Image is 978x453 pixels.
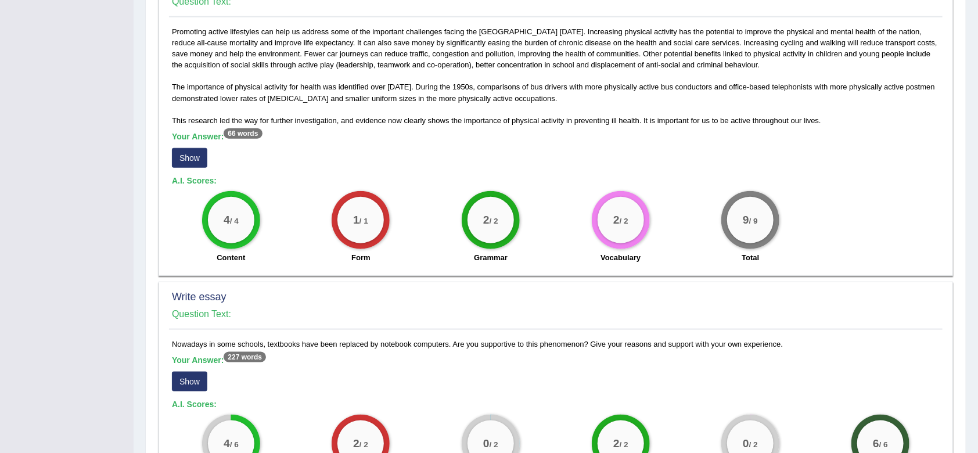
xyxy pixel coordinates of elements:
big: 2 [354,437,360,450]
big: 4 [224,437,230,450]
sup: 66 words [224,128,262,139]
b: Your Answer: [172,132,263,141]
small: / 2 [490,441,498,450]
big: 2 [613,437,620,450]
small: / 2 [359,441,368,450]
button: Show [172,148,207,168]
small: / 6 [879,441,888,450]
big: 6 [873,437,879,450]
sup: 227 words [224,352,266,362]
label: Content [217,252,245,263]
big: 2 [613,214,620,227]
big: 4 [224,214,230,227]
b: A.I. Scores: [172,400,217,409]
big: 2 [483,214,490,227]
small: / 2 [490,217,498,226]
small: / 2 [620,441,628,450]
big: 0 [483,437,490,450]
b: A.I. Scores: [172,176,217,185]
small: / 6 [230,441,239,450]
big: 9 [743,214,750,227]
label: Vocabulary [601,252,641,263]
h2: Write essay [172,292,940,303]
small: / 4 [230,217,239,226]
label: Grammar [474,252,508,263]
label: Form [351,252,371,263]
small: / 2 [620,217,628,226]
small: / 2 [749,441,758,450]
small: / 9 [749,217,758,226]
button: Show [172,372,207,391]
small: / 1 [359,217,368,226]
big: 1 [354,214,360,227]
h4: Question Text: [172,309,940,319]
big: 0 [743,437,750,450]
div: Promoting active lifestyles can help us address some of the important challenges facing the [GEOG... [169,26,943,270]
b: Your Answer: [172,355,266,365]
label: Total [742,252,759,263]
